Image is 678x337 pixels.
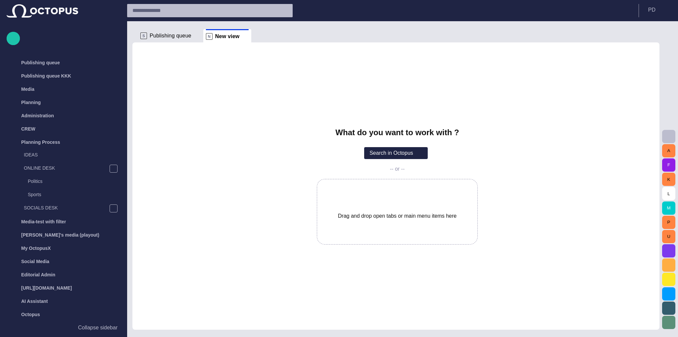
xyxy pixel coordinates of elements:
[335,128,459,137] h2: What do you want to work with ?
[140,32,147,39] p: S
[21,99,41,106] p: Planning
[24,204,109,211] p: SOCIALS DESK
[7,295,120,308] div: AI Assistant
[364,147,428,159] button: Search in Octopus
[7,228,120,242] div: [PERSON_NAME]'s media (playout)
[21,218,66,225] p: Media-test with filter
[21,258,49,265] p: Social Media
[662,230,675,243] button: U
[138,29,203,42] div: SPublishing queue
[7,321,120,334] button: Collapse sidebar
[662,187,675,200] button: L
[7,29,120,293] ul: main menu
[7,308,120,321] div: Octopus
[24,165,109,171] p: ONLINE DESK
[15,175,120,189] div: Politics
[24,151,120,158] p: IDEAS
[390,166,405,172] p: -- or --
[21,73,71,79] p: Publishing queue KKK
[648,6,655,14] p: P D
[21,232,99,238] p: [PERSON_NAME]'s media (playout)
[7,83,120,96] div: Media
[662,173,675,186] button: K
[78,324,118,332] p: Collapse sidebar
[662,158,675,172] button: F
[21,139,60,145] p: Planning Process
[7,56,120,69] div: Publishing queue
[662,201,675,215] button: M
[662,216,675,229] button: P
[28,191,120,198] p: Sports
[7,215,120,228] div: Media-test with filter
[203,29,252,42] div: NNew view
[21,311,40,318] p: Octopus
[15,189,120,202] div: Sports
[21,112,54,119] p: Administration
[21,245,51,252] p: My OctopusX
[7,122,120,136] div: CREW
[21,285,72,291] p: [URL][DOMAIN_NAME]
[28,178,120,185] p: Politics
[21,59,60,66] p: Publishing queue
[150,32,191,39] span: Publishing queue
[21,298,48,305] p: AI Assistant
[7,281,120,295] div: [URL][DOMAIN_NAME]
[11,149,120,162] div: IDEAS
[21,86,34,92] p: Media
[215,33,240,40] span: New view
[21,271,55,278] p: Editorial Admin
[7,4,78,18] img: Octopus News Room
[206,33,213,40] p: N
[21,126,35,132] p: CREW
[662,144,675,157] button: A
[643,4,674,16] button: PD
